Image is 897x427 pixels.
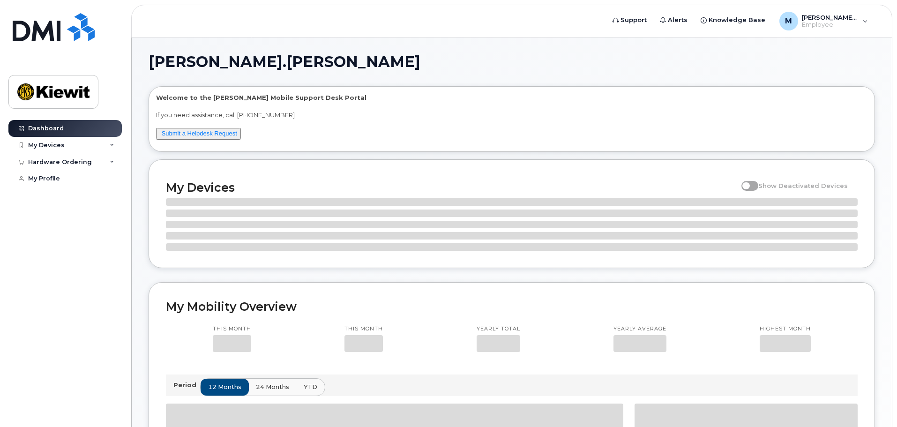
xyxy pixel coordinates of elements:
[256,382,289,391] span: 24 months
[760,325,811,333] p: Highest month
[156,128,241,140] button: Submit a Helpdesk Request
[477,325,520,333] p: Yearly total
[173,381,200,390] p: Period
[304,382,317,391] span: YTD
[162,130,237,137] a: Submit a Helpdesk Request
[344,325,383,333] p: This month
[213,325,251,333] p: This month
[758,182,848,189] span: Show Deactivated Devices
[613,325,666,333] p: Yearly average
[741,177,749,184] input: Show Deactivated Devices
[156,93,867,102] p: Welcome to the [PERSON_NAME] Mobile Support Desk Portal
[166,300,858,314] h2: My Mobility Overview
[156,111,867,120] p: If you need assistance, call [PHONE_NUMBER]
[166,180,737,195] h2: My Devices
[149,55,420,69] span: [PERSON_NAME].[PERSON_NAME]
